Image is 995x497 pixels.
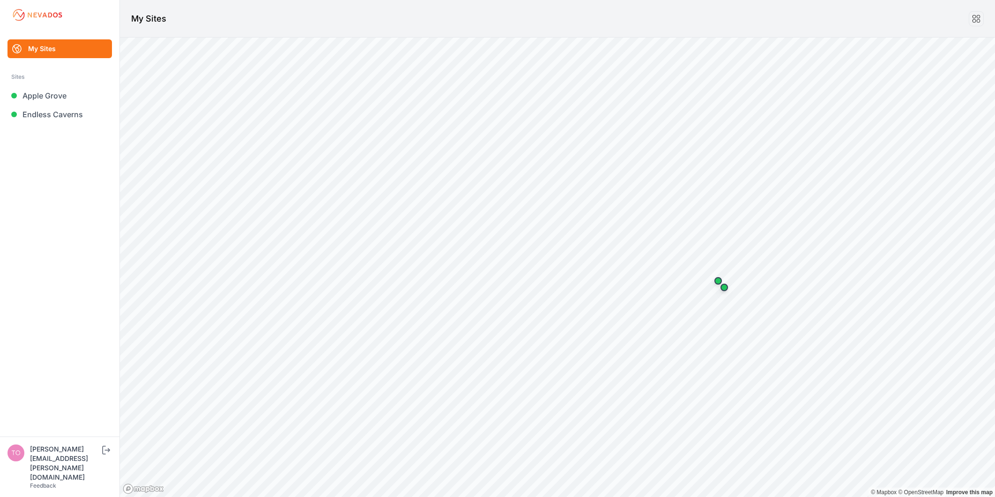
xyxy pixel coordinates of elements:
img: tomasz.barcz@energix-group.com [7,444,24,461]
a: Feedback [30,482,56,489]
a: Apple Grove [7,86,112,105]
div: Map marker [709,271,728,290]
div: [PERSON_NAME][EMAIL_ADDRESS][PERSON_NAME][DOMAIN_NAME] [30,444,100,482]
a: My Sites [7,39,112,58]
a: Mapbox logo [123,483,164,494]
a: Map feedback [946,489,993,496]
a: OpenStreetMap [898,489,943,496]
img: Nevados [11,8,64,23]
a: Mapbox [871,489,897,496]
a: Endless Caverns [7,105,112,124]
div: Sites [11,71,108,83]
canvas: Map [120,38,995,497]
h1: My Sites [131,12,166,25]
